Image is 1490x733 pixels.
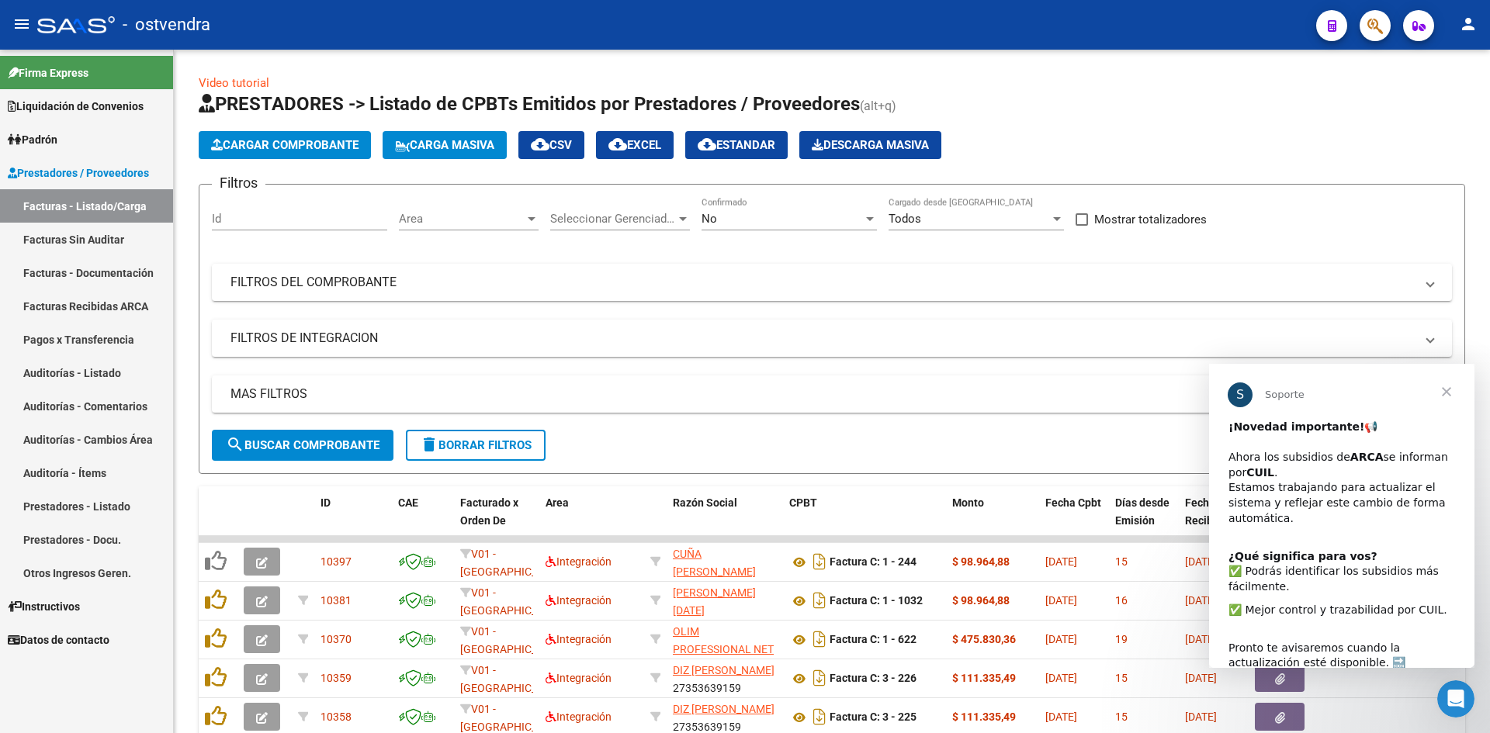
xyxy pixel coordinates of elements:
[830,595,923,607] strong: Factura C: 1 - 1032
[1185,633,1217,645] span: [DATE]
[1115,672,1128,684] span: 15
[673,664,774,676] span: DIZ [PERSON_NAME]
[946,486,1039,555] datatable-header-cell: Monto
[230,274,1415,291] mat-panel-title: FILTROS DEL COMPROBANTE
[199,76,269,90] a: Video tutorial
[673,545,777,578] div: 27400211669
[809,704,830,729] i: Descargar documento
[1094,210,1207,229] span: Mostrar totalizadores
[546,555,612,568] span: Integración
[596,131,674,159] button: EXCEL
[454,486,539,555] datatable-header-cell: Facturado x Orden De
[1437,680,1474,717] iframe: Intercom live chat
[518,131,584,159] button: CSV
[1209,364,1474,668] iframe: Intercom live chat mensaje
[212,264,1452,301] mat-expansion-panel-header: FILTROS DEL COMPROBANTE
[673,662,777,694] div: 27353639159
[830,556,917,569] strong: Factura C: 1 - 244
[889,212,921,226] span: Todos
[673,700,777,733] div: 27353639159
[546,594,612,607] span: Integración
[8,598,80,615] span: Instructivos
[1045,555,1077,568] span: [DATE]
[321,711,352,723] span: 10358
[952,594,1010,607] strong: $ 98.964,88
[1045,633,1077,645] span: [DATE]
[314,486,392,555] datatable-header-cell: ID
[1185,594,1217,607] span: [DATE]
[698,135,716,154] mat-icon: cloud_download
[398,496,418,509] span: CAE
[1185,496,1228,527] span: Fecha Recibido
[546,672,612,684] span: Integración
[1045,496,1101,509] span: Fecha Cpbt
[673,496,737,509] span: Razón Social
[399,212,525,226] span: Area
[1115,594,1128,607] span: 16
[673,623,777,655] div: 30717517551
[321,496,331,509] span: ID
[673,548,756,578] span: CUÑA [PERSON_NAME]
[608,138,661,152] span: EXCEL
[830,672,917,685] strong: Factura C: 3 - 226
[546,633,612,645] span: Integración
[952,633,1016,645] strong: $ 475.830,36
[702,212,717,226] span: No
[321,555,352,568] span: 10397
[830,711,917,724] strong: Factura C: 3 - 225
[8,98,144,115] span: Liquidación de Convenios
[799,131,941,159] button: Descarga Masiva
[546,496,569,509] span: Area
[212,320,1452,357] mat-expansion-panel-header: FILTROS DE INTEGRACION
[406,430,546,461] button: Borrar Filtros
[667,486,783,555] datatable-header-cell: Razón Social
[321,633,352,645] span: 10370
[1115,496,1169,527] span: Días desde Emisión
[395,138,494,152] span: Carga Masiva
[212,172,265,194] h3: Filtros
[1185,711,1217,723] span: [DATE]
[608,135,627,154] mat-icon: cloud_download
[1045,711,1077,723] span: [DATE]
[531,138,572,152] span: CSV
[673,586,756,617] span: [PERSON_NAME][DATE]
[12,15,31,33] mat-icon: menu
[685,131,788,159] button: Estandar
[8,64,88,81] span: Firma Express
[8,631,109,648] span: Datos de contacto
[809,627,830,652] i: Descargar documento
[460,496,518,527] span: Facturado x Orden De
[1045,672,1077,684] span: [DATE]
[952,496,984,509] span: Monto
[673,703,774,715] span: DIZ [PERSON_NAME]
[783,486,946,555] datatable-header-cell: CPBT
[8,131,57,148] span: Padrón
[698,138,775,152] span: Estandar
[550,212,676,226] span: Seleccionar Gerenciador
[809,666,830,690] i: Descargar documento
[1185,672,1217,684] span: [DATE]
[830,634,917,646] strong: Factura C: 1 - 622
[8,164,149,182] span: Prestadores / Proveedores
[673,625,774,673] span: OLIM PROFESSIONAL NET S.A.S.
[123,8,210,42] span: - ostvendra
[531,135,549,154] mat-icon: cloud_download
[19,261,246,307] div: Pronto te avisaremos cuando la actualización esté disponible. 🔜
[1115,555,1128,568] span: 15
[212,430,393,461] button: Buscar Comprobante
[860,99,896,113] span: (alt+q)
[392,486,454,555] datatable-header-cell: CAE
[212,375,1452,413] mat-expansion-panel-header: MAS FILTROS
[1115,633,1128,645] span: 19
[226,438,379,452] span: Buscar Comprobante
[211,138,359,152] span: Cargar Comprobante
[199,131,371,159] button: Cargar Comprobante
